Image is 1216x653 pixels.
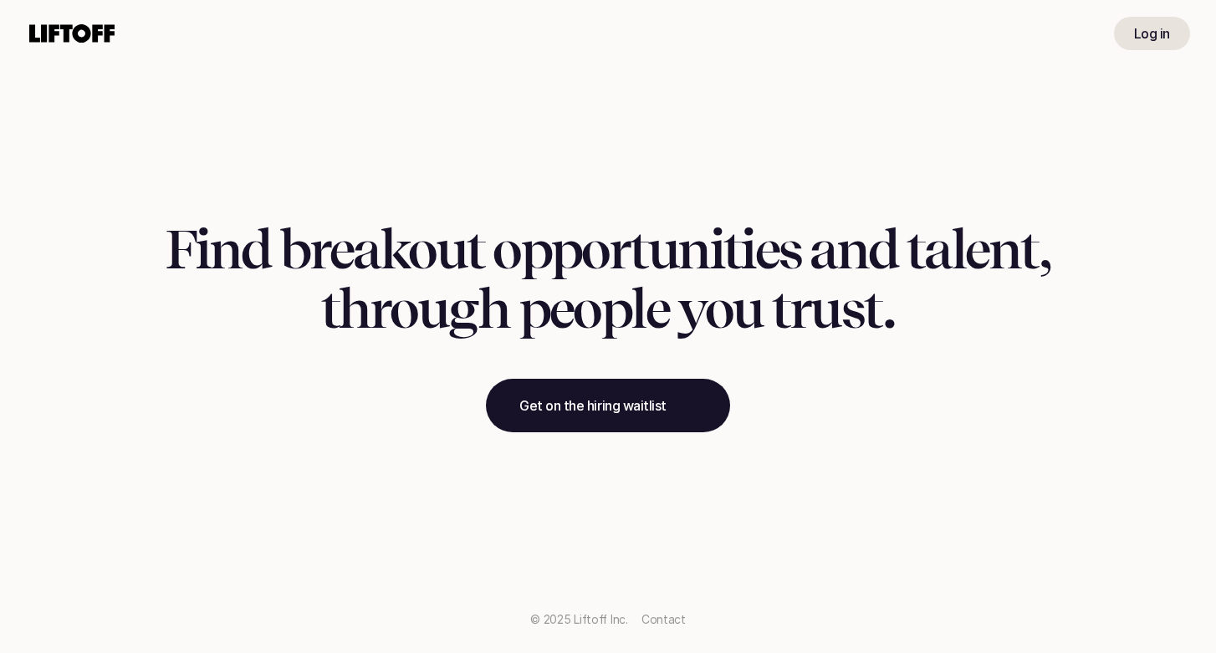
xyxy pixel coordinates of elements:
p: Get on the hiring waitlist [519,395,667,416]
p: Log in [1134,23,1170,43]
a: Get on the hiring waitlist [486,379,730,432]
a: Log in [1114,17,1190,50]
h1: Find breakout opportunities and talent, through people you trust. [166,221,1050,339]
p: © 2025 Liftoff Inc. [530,611,628,629]
a: Contact [641,613,686,626]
